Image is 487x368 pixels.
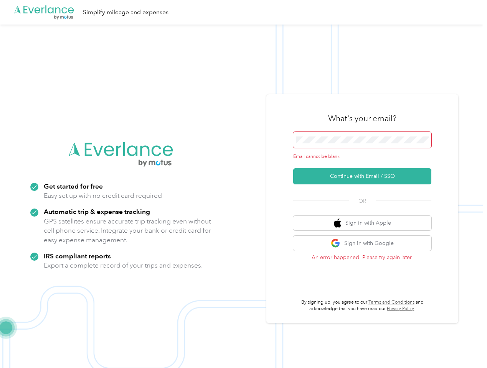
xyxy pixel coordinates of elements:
[328,113,396,124] h3: What's your email?
[83,8,168,17] div: Simplify mileage and expenses
[293,168,431,184] button: Continue with Email / SSO
[368,299,414,305] a: Terms and Conditions
[44,207,150,215] strong: Automatic trip & expense tracking
[293,253,431,261] p: An error happened. Please try again later.
[293,216,431,231] button: apple logoSign in with Apple
[387,306,414,312] a: Privacy Policy
[334,219,342,228] img: apple logo
[44,252,111,260] strong: IRS compliant reports
[349,197,376,205] span: OR
[293,236,431,251] button: google logoSign in with Google
[44,261,203,270] p: Export a complete record of your trips and expenses.
[44,182,103,190] strong: Get started for free
[331,238,340,248] img: google logo
[44,217,211,245] p: GPS satellites ensure accurate trip tracking even without cell phone service. Integrate your bank...
[44,191,162,200] p: Easy set up with no credit card required
[293,153,431,160] div: Email cannot be blank
[293,299,431,312] p: By signing up, you agree to our and acknowledge that you have read our .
